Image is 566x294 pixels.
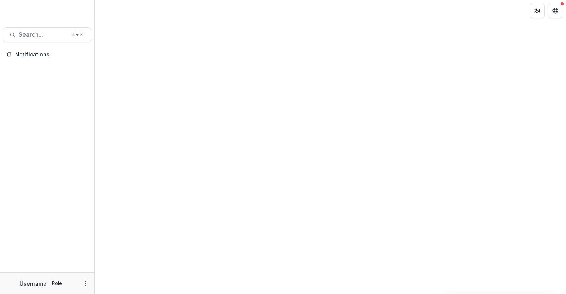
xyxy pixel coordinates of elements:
span: Notifications [15,52,88,58]
button: Get Help [548,3,563,18]
button: Search... [3,27,91,42]
button: Notifications [3,48,91,61]
p: Role [50,280,64,287]
span: Search... [19,31,67,38]
p: Username [20,280,47,288]
button: Partners [530,3,545,18]
nav: breadcrumb [98,5,130,16]
button: More [81,279,90,288]
div: ⌘ + K [70,31,85,39]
